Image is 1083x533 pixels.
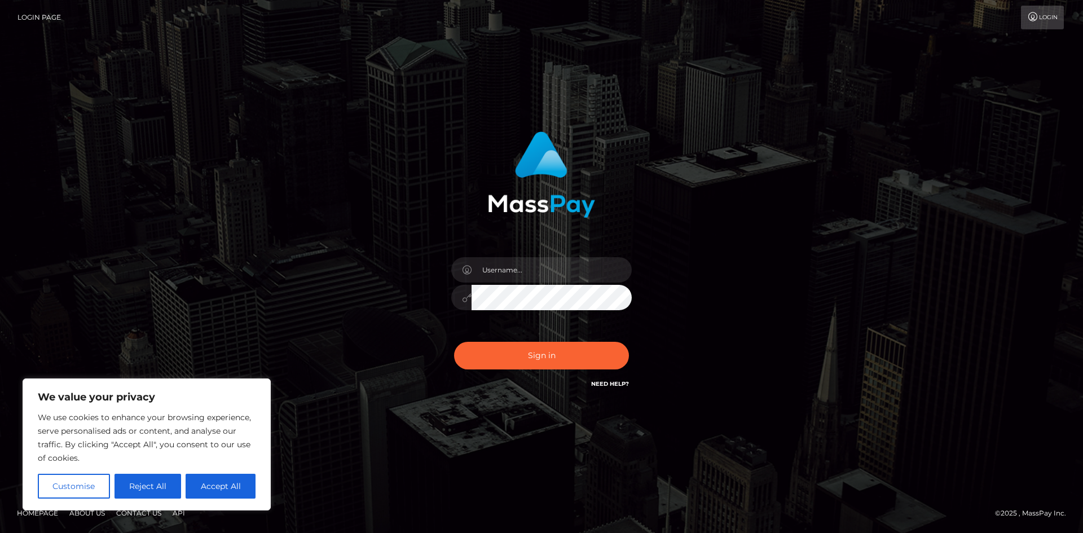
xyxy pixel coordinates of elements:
[38,411,256,465] p: We use cookies to enhance your browsing experience, serve personalised ads or content, and analys...
[488,131,595,218] img: MassPay Login
[65,504,109,522] a: About Us
[38,474,110,499] button: Customise
[591,380,629,387] a: Need Help?
[454,342,629,369] button: Sign in
[995,507,1075,519] div: © 2025 , MassPay Inc.
[186,474,256,499] button: Accept All
[23,378,271,510] div: We value your privacy
[38,390,256,404] p: We value your privacy
[12,504,63,522] a: Homepage
[1021,6,1064,29] a: Login
[115,474,182,499] button: Reject All
[17,6,61,29] a: Login Page
[112,504,166,522] a: Contact Us
[168,504,190,522] a: API
[472,257,632,283] input: Username...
